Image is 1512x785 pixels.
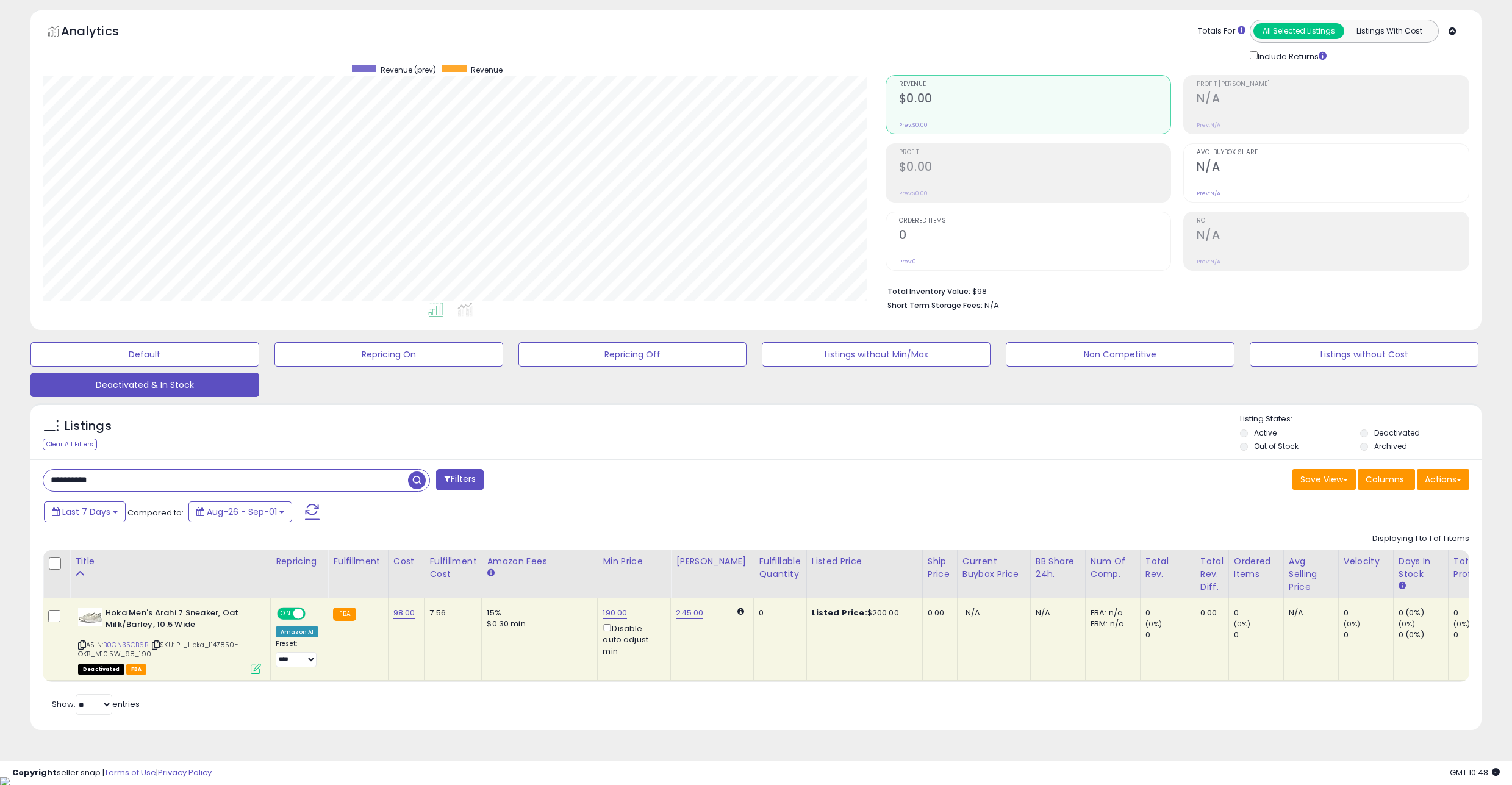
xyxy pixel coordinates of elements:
div: [PERSON_NAME] [676,555,748,568]
h2: $0.00 [899,160,1171,176]
a: B0CN35GB6B [103,640,148,650]
span: N/A [984,299,999,311]
div: 0 [1145,608,1195,618]
span: Profit [899,149,1171,156]
strong: Copyright [12,767,57,778]
button: Deactivated & In Stock [30,373,259,397]
div: 0 [1453,608,1503,618]
div: Clear All Filters [43,439,97,450]
div: 0 [759,608,797,618]
button: Last 7 Days [44,501,126,522]
div: 0 [1344,608,1393,618]
button: Non Competitive [1006,342,1234,367]
div: Days In Stock [1399,555,1443,581]
span: | SKU: PL_Hoka_1147850-OKB_M10.5W_98_190 [78,640,238,658]
button: Columns [1358,469,1415,490]
div: 0 [1453,629,1503,640]
button: Repricing Off [518,342,747,367]
div: Amazon Fees [487,555,592,568]
div: Total Rev. [1145,555,1190,581]
div: BB Share 24h. [1036,555,1080,581]
span: All listings that are unavailable for purchase on Amazon for any reason other than out-of-stock [78,664,124,675]
span: Show: entries [52,698,140,710]
div: Num of Comp. [1091,555,1135,581]
span: Avg. Buybox Share [1197,149,1469,156]
a: Privacy Policy [158,767,212,778]
h2: 0 [899,228,1171,245]
a: 98.00 [393,607,415,619]
h5: Analytics [61,23,143,43]
span: Last 7 Days [62,506,110,518]
small: Prev: $0.00 [899,190,928,197]
span: Revenue (prev) [381,65,436,75]
span: N/A [966,607,980,618]
div: Amazon AI [276,626,318,637]
small: Prev: N/A [1197,190,1220,197]
div: 0 [1234,608,1283,618]
div: 0 [1344,629,1393,640]
h2: $0.00 [899,91,1171,108]
button: All Selected Listings [1253,23,1344,39]
small: Prev: $0.00 [899,121,928,129]
div: Displaying 1 to 1 of 1 items [1372,533,1469,545]
li: $98 [887,283,1460,298]
button: Aug-26 - Sep-01 [188,501,292,522]
label: Deactivated [1374,428,1420,438]
button: Save View [1292,469,1356,490]
div: Disable auto adjust min [603,622,661,657]
div: Total Profit [1453,555,1498,581]
span: Columns [1366,473,1404,486]
small: Amazon Fees. [487,568,494,579]
div: Include Returns [1241,49,1341,63]
div: Min Price [603,555,665,568]
small: Prev: N/A [1197,121,1220,129]
h2: N/A [1197,228,1469,245]
a: 190.00 [603,607,627,619]
div: N/A [1036,608,1076,618]
small: Prev: 0 [899,258,916,265]
div: 0 [1145,629,1195,640]
div: N/A [1289,608,1329,618]
button: Repricing On [274,342,503,367]
span: Compared to: [127,507,184,518]
span: Profit [PERSON_NAME] [1197,81,1469,88]
div: Total Rev. Diff. [1200,555,1224,593]
small: (0%) [1344,619,1361,629]
div: FBM: n/a [1091,618,1131,629]
div: Fulfillment Cost [429,555,476,581]
button: Filters [436,469,484,490]
div: Velocity [1344,555,1388,568]
div: Listed Price [812,555,917,568]
h2: N/A [1197,160,1469,176]
span: OFF [304,609,323,619]
div: Preset: [276,640,318,667]
div: Cost [393,555,420,568]
div: ASIN: [78,608,261,673]
button: Actions [1417,469,1469,490]
span: Ordered Items [899,218,1171,224]
div: FBA: n/a [1091,608,1131,618]
div: $200.00 [812,608,913,618]
div: Current Buybox Price [962,555,1025,581]
div: 0.00 [928,608,948,618]
b: Short Term Storage Fees: [887,300,983,310]
button: Default [30,342,259,367]
div: seller snap | | [12,767,212,779]
div: 0 (0%) [1399,608,1448,618]
div: Ordered Items [1234,555,1278,581]
b: Total Inventory Value: [887,286,970,296]
small: (0%) [1145,619,1163,629]
small: Days In Stock. [1399,581,1406,592]
small: (0%) [1453,619,1471,629]
label: Out of Stock [1254,441,1299,451]
button: Listings without Min/Max [762,342,991,367]
div: Title [75,555,265,568]
h5: Listings [65,418,112,435]
div: 7.56 [429,608,472,618]
div: Fulfillment [333,555,382,568]
span: Revenue [471,65,503,75]
h2: N/A [1197,91,1469,108]
div: Ship Price [928,555,952,581]
div: Fulfillable Quantity [759,555,801,581]
label: Active [1254,428,1277,438]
